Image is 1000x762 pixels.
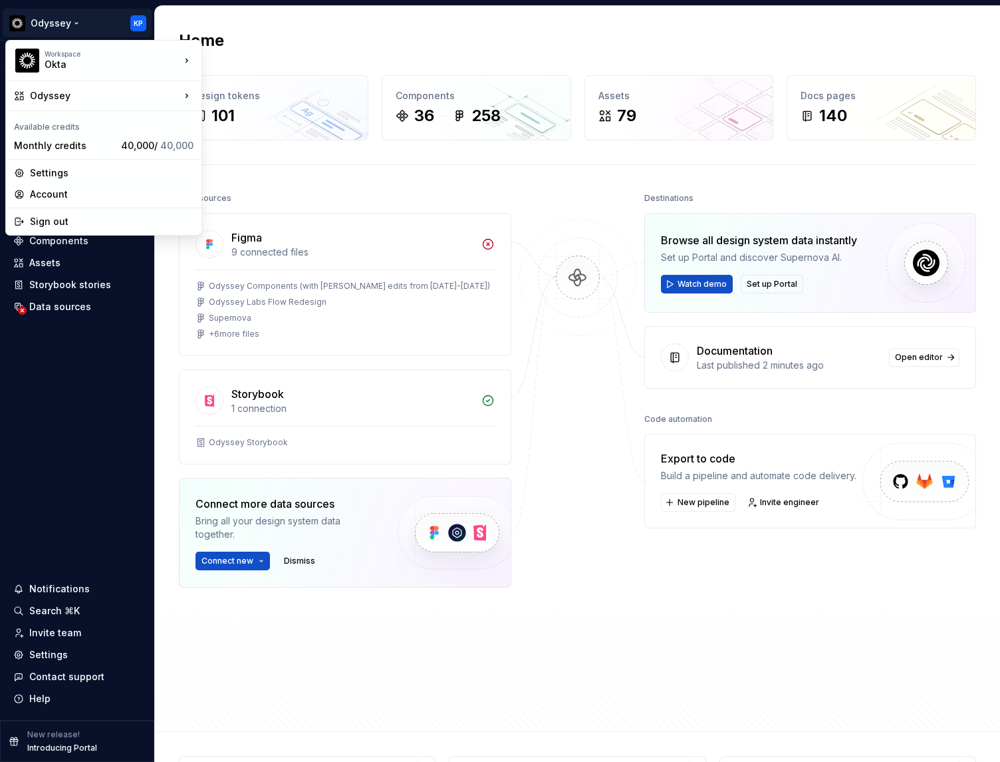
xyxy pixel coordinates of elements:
div: Account [30,188,193,201]
span: 40,000 [160,140,193,151]
div: Workspace [45,50,180,58]
div: Sign out [30,215,193,228]
div: Available credits [9,114,199,135]
div: Settings [30,166,193,180]
div: Odyssey [30,89,180,102]
img: c755af4b-9501-4838-9b3a-04de1099e264.png [15,49,39,73]
div: Okta [45,58,158,71]
span: 40,000 / [121,140,193,151]
div: Monthly credits [14,139,116,152]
